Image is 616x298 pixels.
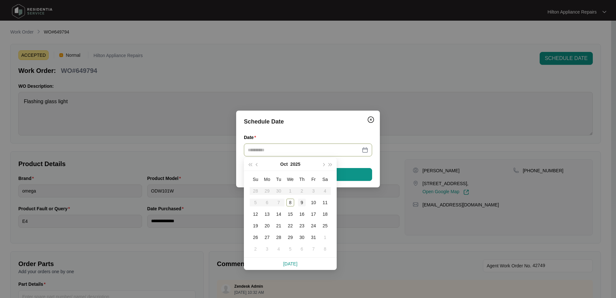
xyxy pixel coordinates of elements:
[250,232,261,243] td: 2025-10-26
[298,245,306,253] div: 6
[252,233,259,241] div: 26
[319,243,331,255] td: 2025-11-08
[248,146,361,154] input: Date
[308,243,319,255] td: 2025-11-07
[296,174,308,185] th: Th
[321,210,329,218] div: 18
[310,199,317,206] div: 10
[252,245,259,253] div: 2
[250,174,261,185] th: Su
[321,245,329,253] div: 8
[286,233,294,241] div: 29
[298,222,306,230] div: 23
[286,199,294,206] div: 8
[273,208,284,220] td: 2025-10-14
[261,208,273,220] td: 2025-10-13
[244,117,372,126] div: Schedule Date
[261,243,273,255] td: 2025-11-03
[298,199,306,206] div: 9
[319,174,331,185] th: Sa
[310,233,317,241] div: 31
[298,210,306,218] div: 16
[273,232,284,243] td: 2025-10-28
[273,220,284,232] td: 2025-10-21
[308,174,319,185] th: Fr
[284,208,296,220] td: 2025-10-15
[308,208,319,220] td: 2025-10-17
[296,232,308,243] td: 2025-10-30
[280,158,288,171] button: Oct
[308,220,319,232] td: 2025-10-24
[275,245,283,253] div: 4
[296,220,308,232] td: 2025-10-23
[319,220,331,232] td: 2025-10-25
[275,222,283,230] div: 21
[275,210,283,218] div: 14
[273,174,284,185] th: Tu
[273,243,284,255] td: 2025-11-04
[296,243,308,255] td: 2025-11-06
[263,210,271,218] div: 13
[252,210,259,218] div: 12
[250,220,261,232] td: 2025-10-19
[261,174,273,185] th: Mo
[308,232,319,243] td: 2025-10-31
[263,245,271,253] div: 3
[310,210,317,218] div: 17
[284,174,296,185] th: We
[284,197,296,208] td: 2025-10-08
[319,208,331,220] td: 2025-10-18
[250,243,261,255] td: 2025-11-02
[252,222,259,230] div: 19
[296,208,308,220] td: 2025-10-16
[286,210,294,218] div: 15
[261,232,273,243] td: 2025-10-27
[298,233,306,241] div: 30
[367,116,375,124] img: closeCircle
[284,243,296,255] td: 2025-11-05
[321,199,329,206] div: 11
[261,220,273,232] td: 2025-10-20
[310,222,317,230] div: 24
[308,197,319,208] td: 2025-10-10
[250,208,261,220] td: 2025-10-12
[284,232,296,243] td: 2025-10-29
[321,222,329,230] div: 25
[286,245,294,253] div: 5
[244,134,259,141] label: Date
[321,233,329,241] div: 1
[263,233,271,241] div: 27
[290,158,300,171] button: 2025
[263,222,271,230] div: 20
[366,114,376,125] button: Close
[284,220,296,232] td: 2025-10-22
[283,261,297,266] a: [DATE]
[275,233,283,241] div: 28
[319,197,331,208] td: 2025-10-11
[319,232,331,243] td: 2025-11-01
[296,197,308,208] td: 2025-10-09
[286,222,294,230] div: 22
[310,245,317,253] div: 7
